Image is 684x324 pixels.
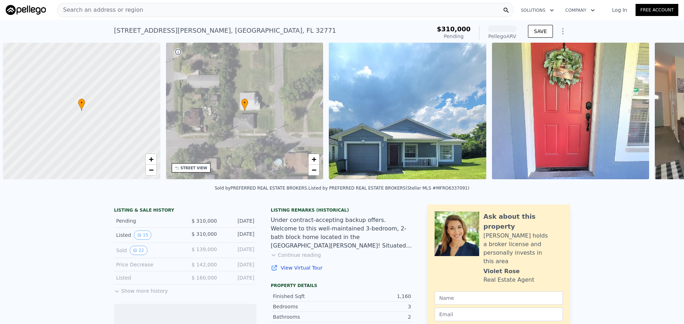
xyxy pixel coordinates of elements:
button: Continue reading [271,251,321,259]
a: Zoom in [146,154,156,165]
div: 1,160 [342,293,411,300]
span: $ 160,000 [192,275,217,281]
button: Company [560,4,601,17]
div: [DATE] [223,274,254,281]
div: Pending [116,217,180,224]
div: 2 [342,313,411,320]
a: Zoom in [309,154,319,165]
a: Free Account [636,4,678,16]
span: $ 310,000 [192,218,217,224]
span: − [149,165,153,174]
div: Listed [116,230,180,240]
div: Finished Sqft [273,293,342,300]
img: Pellego [6,5,46,15]
span: $ 142,000 [192,262,217,267]
div: Pending [437,33,471,40]
span: • [241,100,248,106]
div: Sold [116,246,180,255]
div: • [78,99,85,111]
a: Zoom out [309,165,319,175]
div: Violet Rose [483,267,520,276]
button: View historical data [134,230,151,240]
div: Bedrooms [273,303,342,310]
div: [PERSON_NAME] holds a broker license and personally invests in this area [483,232,563,266]
div: 3 [342,303,411,310]
img: Sale: 167501568 Parcel: 21478789 [492,43,649,179]
span: $ 139,000 [192,246,217,252]
div: Under contract-accepting backup offers. Welcome to this well-maintained 3-bedroom, 2-bath block h... [271,216,413,250]
div: [DATE] [223,217,254,224]
a: View Virtual Tour [271,264,413,271]
div: [DATE] [223,261,254,268]
span: + [312,155,316,164]
a: Log In [603,6,636,14]
div: STREET VIEW [181,165,207,171]
a: Zoom out [146,165,156,175]
div: Pellego ARV [488,33,517,40]
button: SAVE [528,25,553,38]
button: Solutions [515,4,560,17]
div: [STREET_ADDRESS][PERSON_NAME] , [GEOGRAPHIC_DATA] , FL 32771 [114,26,336,36]
span: • [78,100,85,106]
div: Real Estate Agent [483,276,534,284]
div: • [241,99,248,111]
div: Bathrooms [273,313,342,320]
span: $ 310,000 [192,231,217,237]
div: Ask about this property [483,212,563,232]
span: + [149,155,153,164]
div: [DATE] [223,230,254,240]
div: Sold by PREFERRED REAL ESTATE BROKERS . [215,186,309,191]
div: Property details [271,283,413,288]
input: Email [435,308,563,321]
span: Search an address or region [57,6,143,14]
span: $310,000 [437,25,471,33]
button: Show more history [114,285,168,294]
img: Sale: 167501568 Parcel: 21478789 [329,43,486,179]
div: Price Decrease [116,261,180,268]
button: View historical data [130,246,147,255]
div: Listing Remarks (Historical) [271,207,413,213]
div: LISTING & SALE HISTORY [114,207,256,214]
span: − [312,165,316,174]
button: Show Options [556,24,570,38]
div: [DATE] [223,246,254,255]
div: Listed [116,274,180,281]
input: Name [435,291,563,305]
div: Listed by PREFERRED REAL ESTATE BROKERS (Stellar MLS #MFRO6337091) [309,186,470,191]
